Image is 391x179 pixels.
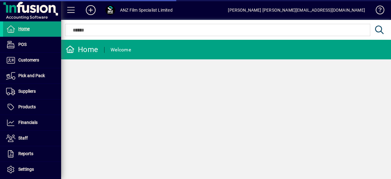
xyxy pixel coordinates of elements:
[66,45,98,54] div: Home
[18,42,27,47] span: POS
[18,136,28,140] span: Staff
[100,5,120,16] button: Profile
[3,68,61,84] a: Pick and Pack
[3,146,61,162] a: Reports
[3,99,61,115] a: Products
[3,131,61,146] a: Staff
[3,84,61,99] a: Suppliers
[371,1,383,21] a: Knowledge Base
[18,26,30,31] span: Home
[228,5,365,15] div: [PERSON_NAME] [PERSON_NAME][EMAIL_ADDRESS][DOMAIN_NAME]
[81,5,100,16] button: Add
[18,104,36,109] span: Products
[120,5,173,15] div: ANZ Film Specialist Limited
[18,151,33,156] span: Reports
[18,120,38,125] span: Financials
[3,53,61,68] a: Customers
[18,167,34,172] span: Settings
[18,58,39,62] span: Customers
[111,45,131,55] div: Welcome
[18,73,45,78] span: Pick and Pack
[3,37,61,52] a: POS
[18,89,36,94] span: Suppliers
[3,115,61,130] a: Financials
[3,162,61,177] a: Settings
